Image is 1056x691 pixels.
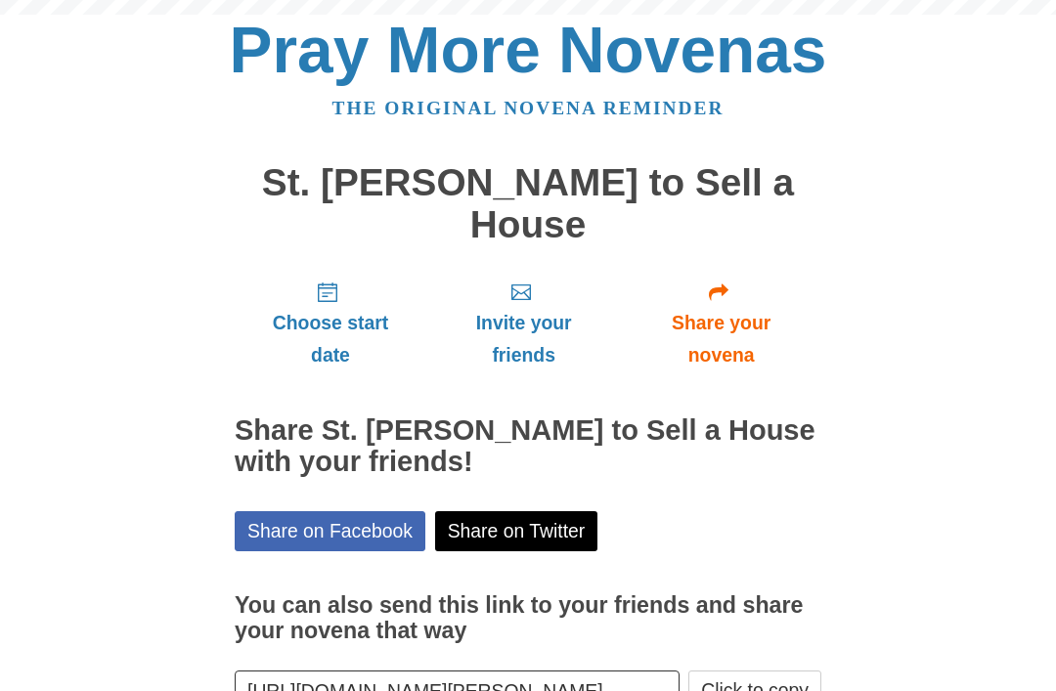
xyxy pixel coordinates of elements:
a: Share on Facebook [235,511,425,551]
a: Pray More Novenas [230,14,827,86]
span: Choose start date [254,307,407,371]
h1: St. [PERSON_NAME] to Sell a House [235,162,821,245]
span: Share your novena [640,307,802,371]
h3: You can also send this link to your friends and share your novena that way [235,593,821,643]
a: Choose start date [235,265,426,381]
a: The original novena reminder [332,98,725,118]
a: Share on Twitter [435,511,598,551]
a: Share your novena [621,265,821,381]
span: Invite your friends [446,307,601,371]
a: Invite your friends [426,265,621,381]
h2: Share St. [PERSON_NAME] to Sell a House with your friends! [235,415,821,478]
